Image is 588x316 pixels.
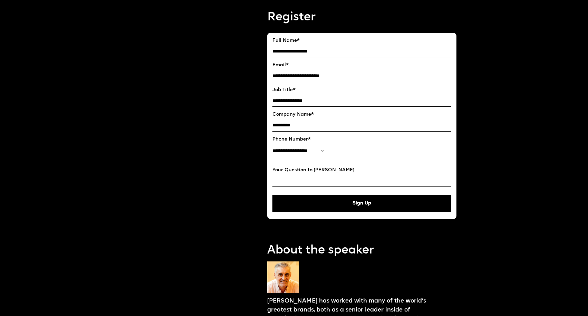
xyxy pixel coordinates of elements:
label: Your Question to [PERSON_NAME] [272,167,451,173]
p: Register [267,9,456,26]
button: Sign Up [272,195,451,212]
label: Job Title [272,87,451,93]
p: About the speaker [267,242,456,259]
label: Email [272,63,451,68]
label: Full Name [272,38,451,44]
label: Phone Number [272,137,451,142]
label: Company Name [272,112,451,117]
